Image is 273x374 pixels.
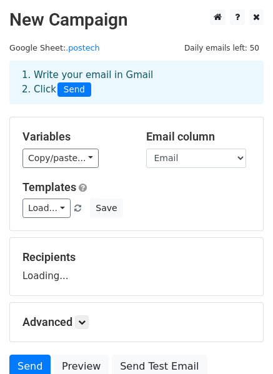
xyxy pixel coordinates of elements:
[146,130,251,144] h5: Email column
[22,149,99,168] a: Copy/paste...
[90,199,122,218] button: Save
[9,9,264,31] h2: New Campaign
[22,315,251,329] h5: Advanced
[22,250,251,283] div: Loading...
[66,43,100,52] a: .postech
[12,68,261,97] div: 1. Write your email in Gmail 2. Click
[22,199,71,218] a: Load...
[22,130,127,144] h5: Variables
[9,43,100,52] small: Google Sheet:
[22,250,251,264] h5: Recipients
[57,82,91,97] span: Send
[22,180,76,194] a: Templates
[180,43,264,52] a: Daily emails left: 50
[180,41,264,55] span: Daily emails left: 50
